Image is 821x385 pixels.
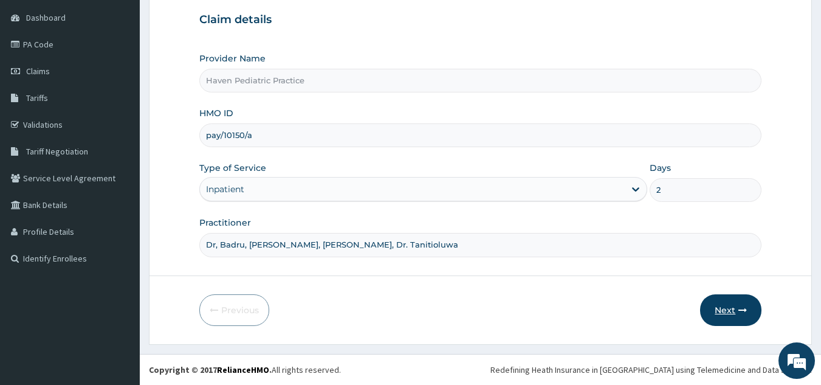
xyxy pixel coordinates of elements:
div: Inpatient [206,183,244,195]
textarea: Type your message and hit 'Enter' [6,256,232,299]
label: Practitioner [199,217,251,229]
span: Tariffs [26,92,48,103]
button: Previous [199,294,269,326]
span: Dashboard [26,12,66,23]
input: Enter HMO ID [199,123,762,147]
button: Next [700,294,761,326]
label: HMO ID [199,107,233,119]
div: Chat with us now [63,68,204,84]
label: Provider Name [199,52,266,64]
span: Tariff Negotiation [26,146,88,157]
label: Days [650,162,671,174]
div: Minimize live chat window [199,6,228,35]
footer: All rights reserved. [140,354,821,385]
span: We're online! [70,115,168,238]
div: Redefining Heath Insurance in [GEOGRAPHIC_DATA] using Telemedicine and Data Science! [490,364,812,376]
img: d_794563401_company_1708531726252_794563401 [22,61,49,91]
strong: Copyright © 2017 . [149,364,272,375]
input: Enter Name [199,233,762,257]
h3: Claim details [199,13,762,27]
span: Claims [26,66,50,77]
a: RelianceHMO [217,364,269,375]
label: Type of Service [199,162,266,174]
